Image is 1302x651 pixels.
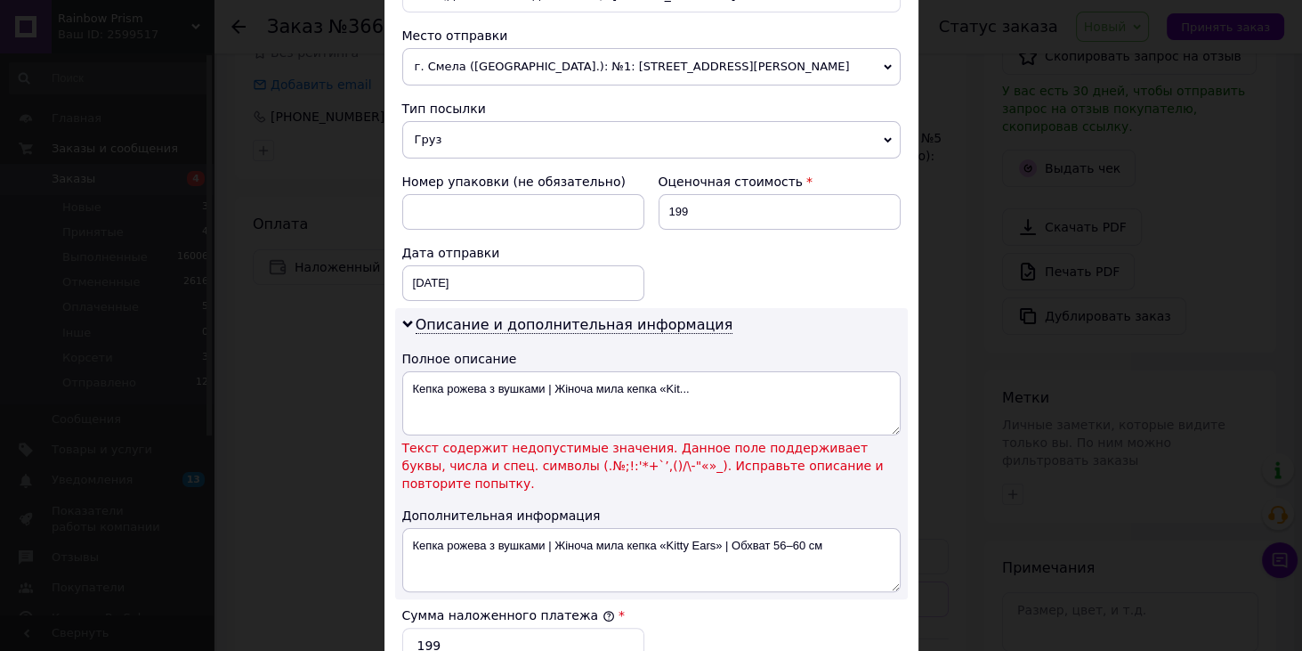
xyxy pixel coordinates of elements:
textarea: Кепка рожева з вушками | Жіноча мила кепка «Kitty Ears» | Обхват 56–60 см [402,528,901,592]
textarea: Кепка рожева з вушками | Жіноча мила кепка «Kit... [402,371,901,435]
div: Оценочная стоимость [659,173,901,191]
span: Тип посылки [402,102,486,116]
div: Номер упаковки (не обязательно) [402,173,644,191]
span: г. Смела ([GEOGRAPHIC_DATA].): №1: [STREET_ADDRESS][PERSON_NAME] [402,48,901,85]
div: Полное описание [402,350,901,368]
span: Текст содержит недопустимые значения. Данное поле поддерживает буквы, числа и спец. символы (.№;!... [402,439,901,492]
label: Сумма наложенного платежа [402,608,615,623]
span: Груз [402,121,901,159]
div: Дополнительная информация [402,507,901,525]
div: Дата отправки [402,244,644,262]
span: Место отправки [402,28,508,43]
span: Описание и дополнительная информация [416,316,733,334]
